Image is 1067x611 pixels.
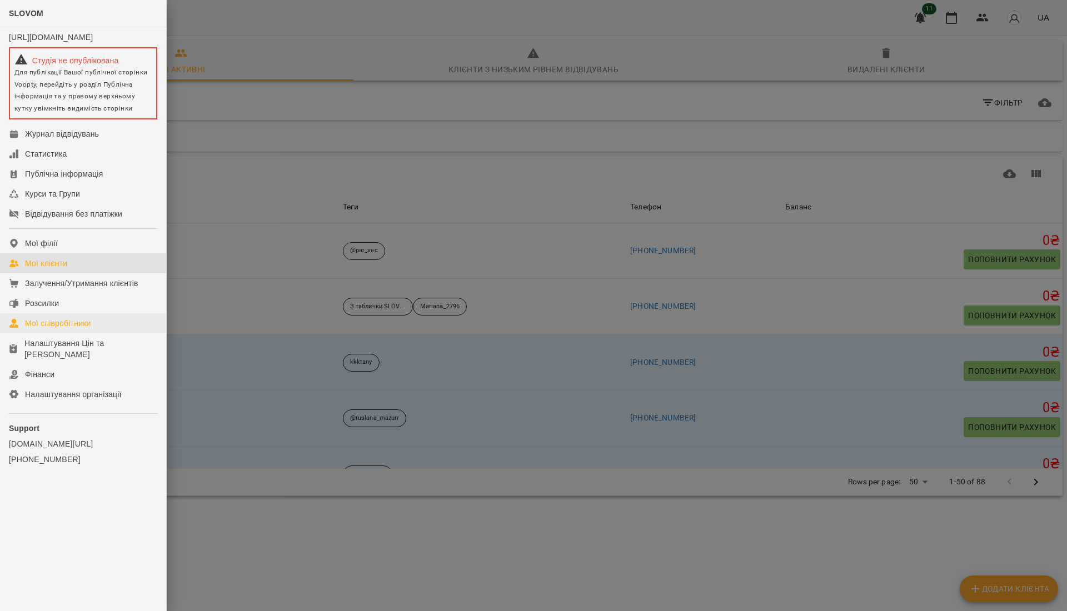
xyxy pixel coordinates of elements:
div: Публічна інформація [25,168,103,179]
span: SLOVOM [9,9,43,18]
div: Мої філії [25,238,58,249]
span: Для публікації Вашої публічної сторінки Voopty, перейдіть у розділ Публічна інформація та у право... [14,68,147,112]
a: [URL][DOMAIN_NAME] [9,33,93,42]
a: [DOMAIN_NAME][URL] [9,438,157,449]
div: Фінанси [25,369,54,380]
div: Мої співробітники [25,318,91,329]
div: Залучення/Утримання клієнтів [25,278,138,289]
div: Журнал відвідувань [25,128,99,139]
p: Support [9,423,157,434]
div: Відвідування без платіжки [25,208,122,219]
div: Налаштування Цін та [PERSON_NAME] [24,338,157,360]
div: Налаштування організації [25,389,122,400]
div: Розсилки [25,298,59,309]
div: Мої клієнти [25,258,67,269]
div: Студія не опублікована [14,53,152,66]
a: [PHONE_NUMBER] [9,454,157,465]
div: Курси та Групи [25,188,80,199]
div: Статистика [25,148,67,159]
